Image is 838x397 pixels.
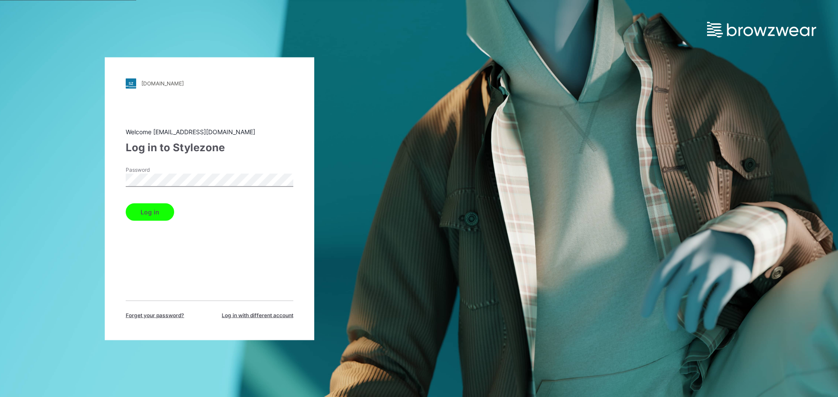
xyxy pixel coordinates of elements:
[222,311,293,319] span: Log in with different account
[707,22,816,37] img: browzwear-logo.e42bd6dac1945053ebaf764b6aa21510.svg
[126,78,293,88] a: [DOMAIN_NAME]
[141,80,184,87] div: [DOMAIN_NAME]
[126,166,187,173] label: Password
[126,127,293,136] div: Welcome [EMAIL_ADDRESS][DOMAIN_NAME]
[126,78,136,88] img: stylezone-logo.562084cfcfab977791bfbf7441f1a819.svg
[126,139,293,155] div: Log in to Stylezone
[126,311,184,319] span: Forget your password?
[126,203,174,221] button: Log in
